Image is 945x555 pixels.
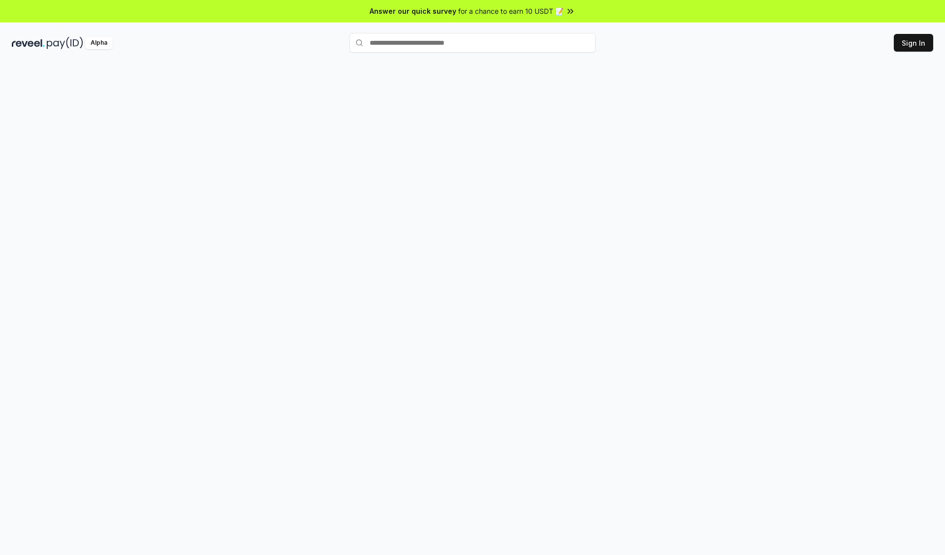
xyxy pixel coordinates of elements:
span: Answer our quick survey [370,6,456,16]
img: pay_id [47,37,83,49]
span: for a chance to earn 10 USDT 📝 [458,6,564,16]
div: Alpha [85,37,113,49]
img: reveel_dark [12,37,45,49]
button: Sign In [894,34,933,52]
